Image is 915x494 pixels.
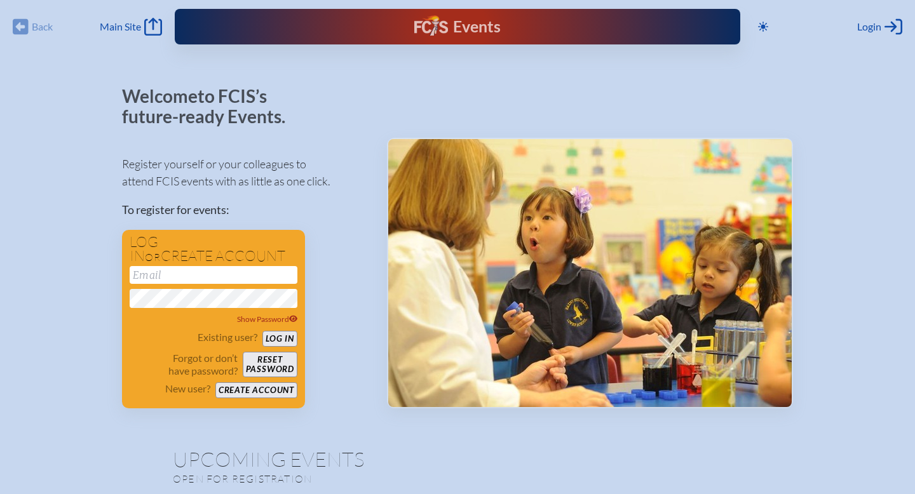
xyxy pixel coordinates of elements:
a: Main Site [100,18,162,36]
input: Email [130,266,297,284]
p: Open for registration [173,472,508,485]
span: Main Site [100,20,141,33]
p: Existing user? [198,331,257,344]
img: Events [388,139,792,407]
span: Show Password [237,314,298,324]
p: New user? [165,382,210,395]
button: Resetpassword [243,352,297,377]
button: Create account [215,382,297,398]
p: To register for events: [122,201,367,218]
h1: Log in create account [130,235,297,264]
p: Welcome to FCIS’s future-ready Events. [122,86,300,126]
button: Log in [262,331,297,347]
p: Register yourself or your colleagues to attend FCIS events with as little as one click. [122,156,367,190]
span: or [145,251,161,264]
h1: Upcoming Events [173,449,742,469]
p: Forgot or don’t have password? [130,352,238,377]
div: FCIS Events — Future ready [337,15,579,38]
span: Login [857,20,881,33]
